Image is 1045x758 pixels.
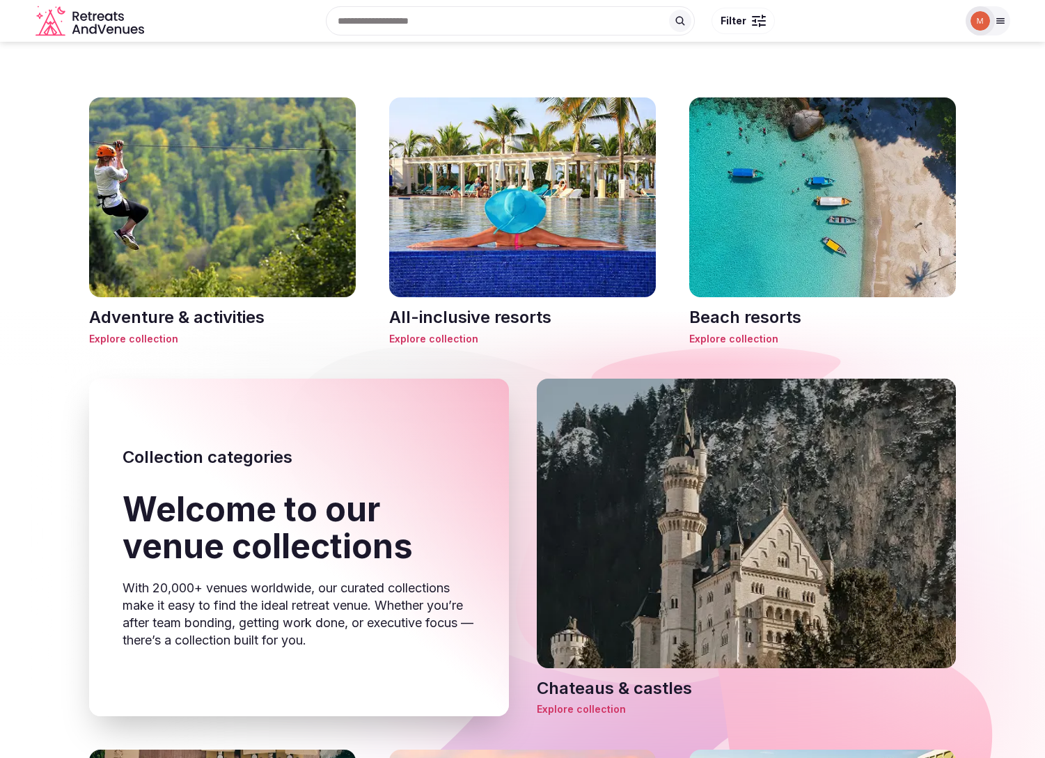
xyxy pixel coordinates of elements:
[89,332,356,346] span: Explore collection
[123,491,476,565] h1: Welcome to our venue collections
[712,8,775,34] button: Filter
[537,677,957,700] h3: Chateaus & castles
[123,579,476,649] p: With 20,000+ venues worldwide, our curated collections make it easy to find the ideal retreat ven...
[721,14,746,28] span: Filter
[389,306,656,329] h3: All-inclusive resorts
[537,702,957,716] span: Explore collection
[36,6,147,37] a: Visit the homepage
[123,445,476,469] h2: Collection categories
[689,332,956,346] span: Explore collection
[689,306,956,329] h3: Beach resorts
[689,97,956,297] img: Beach resorts
[389,97,656,297] img: All-inclusive resorts
[89,97,356,297] img: Adventure & activities
[89,306,356,329] h3: Adventure & activities
[36,6,147,37] svg: Retreats and Venues company logo
[89,97,356,345] a: Adventure & activitiesAdventure & activitiesExplore collection
[537,379,957,716] a: Chateaus & castlesChateaus & castlesExplore collection
[971,11,990,31] img: Mark Fromson
[389,97,656,345] a: All-inclusive resortsAll-inclusive resortsExplore collection
[389,332,656,346] span: Explore collection
[537,379,957,693] img: Chateaus & castles
[689,97,956,345] a: Beach resortsBeach resortsExplore collection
